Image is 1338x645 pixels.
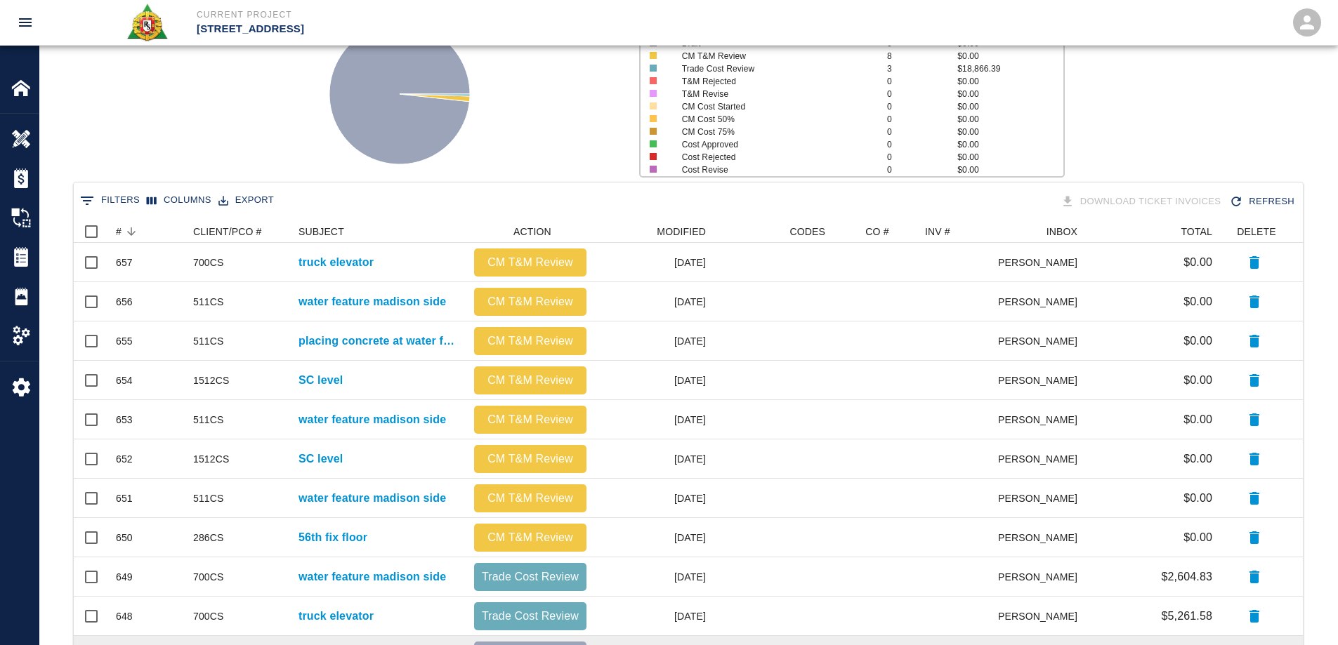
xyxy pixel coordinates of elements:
div: # [109,220,186,243]
a: SC level [299,372,343,389]
div: [PERSON_NAME] [999,518,1084,557]
p: $0.00 [1183,490,1212,507]
div: [DATE] [593,321,713,361]
div: 653 [116,413,133,427]
div: [PERSON_NAME] [999,479,1084,518]
div: DELETE [1219,220,1290,243]
button: Sort [122,222,141,241]
p: Trade Cost Review [480,608,581,625]
p: T&M Rejected [682,75,867,88]
div: CLIENT/PCO # [186,220,291,243]
p: 0 [887,113,957,126]
p: Trade Cost Review [480,568,581,585]
div: 700CS [193,255,224,270]
div: ACTION [513,220,551,243]
p: CM Cost Started [682,100,867,113]
p: $0.00 [1183,411,1212,428]
div: [PERSON_NAME] [999,282,1084,321]
iframe: Chat Widget [1268,578,1338,645]
div: 286CS [193,531,224,545]
p: water feature madison side [299,490,446,507]
div: 648 [116,609,133,623]
p: CM T&M Review [480,529,581,546]
p: 0 [887,88,957,100]
p: $0.00 [1183,333,1212,350]
div: [DATE] [593,282,713,321]
div: CODES [713,220,832,243]
p: [STREET_ADDRESS] [197,21,745,37]
p: $0.00 [957,75,1063,88]
p: 0 [887,138,957,151]
p: $0.00 [1183,372,1212,389]
div: [PERSON_NAME] [999,400,1084,439]
p: $0.00 [1183,451,1212,467]
p: $0.00 [1183,254,1212,271]
div: [DATE] [593,400,713,439]
div: 649 [116,570,133,584]
a: truck elevator [299,608,374,625]
a: placing concrete at water feature madison side [299,333,460,350]
div: 656 [116,295,133,309]
div: 700CS [193,609,224,623]
a: truck elevator [299,254,374,271]
div: TOTAL [1181,220,1212,243]
div: [DATE] [593,439,713,479]
p: 0 [887,126,957,138]
div: 651 [116,491,133,505]
div: 652 [116,452,133,466]
div: 655 [116,334,133,348]
a: SC level [299,451,343,467]
div: ACTION [467,220,593,243]
p: CM T&M Review [480,490,581,507]
p: CM T&M Review [480,333,581,350]
button: Export [215,189,277,211]
div: CO # [865,220,888,243]
button: Show filters [77,189,143,212]
div: [PERSON_NAME] [999,439,1084,479]
button: Select columns [143,189,215,211]
div: 700CS [193,570,224,584]
div: 654 [116,373,133,387]
p: $0.00 [957,100,1063,113]
p: $5,261.58 [1161,608,1212,625]
div: Refresh the list [1226,189,1300,214]
p: CM T&M Review [682,50,867,62]
p: Current Project [197,8,745,21]
p: CM T&M Review [480,254,581,271]
p: CM T&M Review [480,411,581,428]
img: Roger & Sons Concrete [126,3,169,42]
div: 657 [116,255,133,270]
div: CLIENT/PCO # [193,220,262,243]
div: [DATE] [593,557,713,597]
div: 511CS [193,334,224,348]
p: 8 [887,50,957,62]
div: INV # [918,220,999,243]
p: 0 [887,100,957,113]
div: MODIFIED [657,220,706,243]
p: 0 [887,164,957,176]
p: $0.00 [957,50,1063,62]
div: [PERSON_NAME] [999,361,1084,400]
a: water feature madison side [299,293,446,310]
div: 1512CS [193,373,230,387]
div: [DATE] [593,479,713,518]
p: $0.00 [957,151,1063,164]
div: [PERSON_NAME] [999,243,1084,282]
div: 511CS [193,491,224,505]
p: $0.00 [1183,529,1212,546]
p: Cost Revise [682,164,867,176]
p: 0 [887,151,957,164]
p: $0.00 [957,113,1063,126]
p: $0.00 [957,138,1063,151]
div: DELETE [1237,220,1275,243]
div: CODES [789,220,825,243]
a: water feature madison side [299,411,446,428]
div: 511CS [193,413,224,427]
div: [DATE] [593,518,713,557]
